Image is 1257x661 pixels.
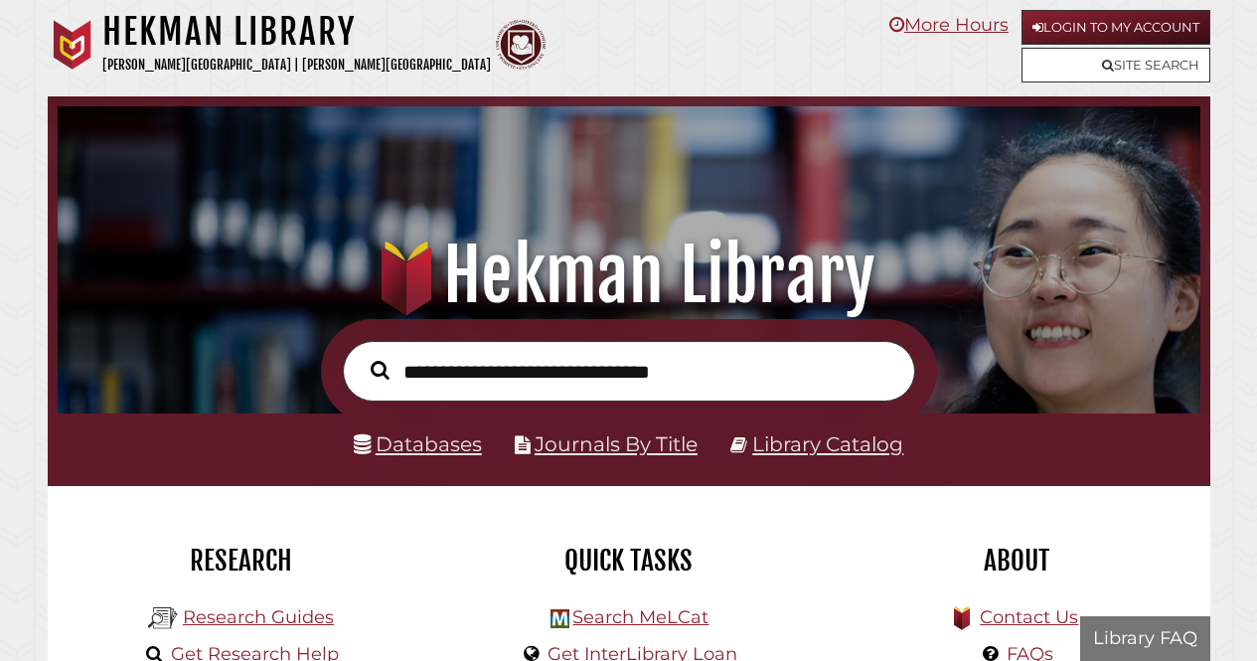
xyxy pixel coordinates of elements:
a: Library Catalog [752,431,903,456]
img: Hekman Library Logo [550,609,569,628]
a: More Hours [889,14,1009,36]
img: Hekman Library Logo [148,603,178,633]
h2: Research [63,544,420,578]
a: Databases [354,431,482,456]
i: Search [371,360,390,380]
p: [PERSON_NAME][GEOGRAPHIC_DATA] | [PERSON_NAME][GEOGRAPHIC_DATA] [102,54,491,77]
a: Site Search [1021,48,1210,83]
h1: Hekman Library [76,232,1180,319]
a: Journals By Title [535,431,698,456]
a: Contact Us [980,606,1078,628]
h2: Quick Tasks [450,544,808,578]
img: Calvin University [48,20,97,70]
h2: About [838,544,1195,578]
h1: Hekman Library [102,10,491,54]
button: Search [361,356,399,385]
img: Calvin Theological Seminary [496,20,546,70]
a: Search MeLCat [572,606,708,628]
a: Research Guides [183,606,334,628]
a: Login to My Account [1021,10,1210,45]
